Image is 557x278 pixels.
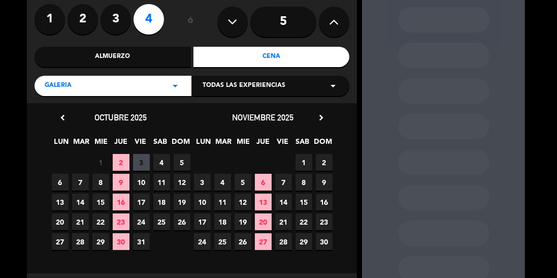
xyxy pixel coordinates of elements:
[194,233,211,250] span: 24
[101,4,131,35] label: 3
[95,112,147,122] span: octubre 2025
[35,4,65,35] label: 1
[327,80,339,92] i: arrow_drop_down
[133,174,150,191] span: 10
[316,194,333,210] span: 16
[275,233,292,250] span: 28
[255,233,272,250] span: 27
[296,154,312,171] span: 1
[316,154,333,171] span: 2
[113,174,129,191] span: 9
[174,174,190,191] span: 12
[113,213,129,230] span: 23
[92,213,109,230] span: 22
[174,154,190,171] span: 5
[235,213,251,230] span: 19
[316,112,326,123] i: chevron_right
[316,213,333,230] span: 23
[113,194,129,210] span: 16
[203,81,285,91] span: Todas las experiencias
[113,136,129,152] span: JUE
[296,233,312,250] span: 29
[235,174,251,191] span: 5
[172,136,189,152] span: DOM
[233,112,294,122] span: noviembre 2025
[214,233,231,250] span: 25
[174,4,207,40] div: ó
[174,213,190,230] span: 26
[133,136,149,152] span: VIE
[255,136,272,152] span: JUE
[255,174,272,191] span: 6
[235,233,251,250] span: 26
[169,80,181,92] i: arrow_drop_down
[214,213,231,230] span: 18
[133,233,150,250] span: 31
[255,213,272,230] span: 20
[73,136,90,152] span: MAR
[92,233,109,250] span: 29
[52,174,69,191] span: 6
[193,47,350,67] div: Cena
[214,174,231,191] span: 4
[174,194,190,210] span: 19
[45,81,72,91] span: GALERIA
[275,136,291,152] span: VIE
[113,233,129,250] span: 30
[72,194,89,210] span: 14
[152,136,169,152] span: SAB
[215,136,232,152] span: MAR
[316,233,333,250] span: 30
[68,4,98,35] label: 2
[275,194,292,210] span: 14
[57,112,68,123] i: chevron_left
[275,213,292,230] span: 21
[92,154,109,171] span: 1
[133,154,150,171] span: 3
[113,154,129,171] span: 2
[314,136,331,152] span: DOM
[52,213,69,230] span: 20
[294,136,311,152] span: SAB
[235,194,251,210] span: 12
[35,47,191,67] div: Almuerzo
[153,194,170,210] span: 18
[52,233,69,250] span: 27
[214,194,231,210] span: 11
[153,154,170,171] span: 4
[235,136,252,152] span: MIE
[93,136,110,152] span: MIE
[134,4,164,35] label: 4
[92,174,109,191] span: 8
[92,194,109,210] span: 15
[296,213,312,230] span: 22
[153,213,170,230] span: 25
[52,194,69,210] span: 13
[194,194,211,210] span: 10
[296,174,312,191] span: 8
[72,213,89,230] span: 21
[133,194,150,210] span: 17
[72,174,89,191] span: 7
[296,194,312,210] span: 15
[194,213,211,230] span: 17
[153,174,170,191] span: 11
[195,136,212,152] span: LUN
[72,233,89,250] span: 28
[194,174,211,191] span: 3
[53,136,70,152] span: LUN
[133,213,150,230] span: 24
[316,174,333,191] span: 9
[255,194,272,210] span: 13
[275,174,292,191] span: 7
